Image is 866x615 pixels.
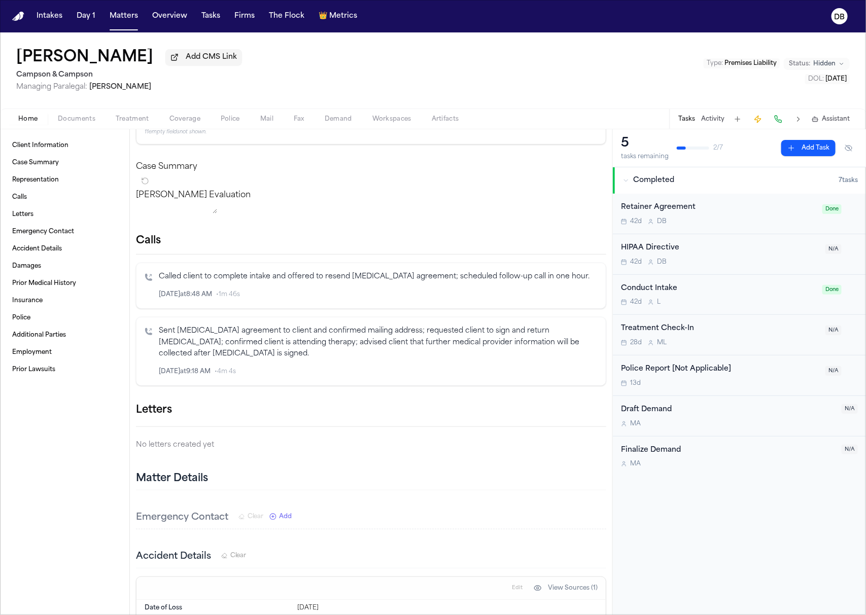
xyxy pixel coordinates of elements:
button: Edit DOL: 2025-07-25 [805,74,850,84]
div: Open task: Draft Demand [613,396,866,437]
dt: Date of Loss [145,604,292,612]
span: 7 task s [839,176,858,185]
span: 2 / 7 [713,144,723,152]
button: The Flock [265,7,308,25]
a: Day 1 [73,7,99,25]
span: Add [280,513,292,521]
a: Employment [8,344,121,360]
span: Clear [248,513,263,521]
a: Insurance [8,293,121,309]
button: Edit [509,580,526,596]
span: • 1m 46s [216,291,240,299]
h2: Matter Details [136,472,208,486]
span: • 4m 4s [215,368,236,376]
span: [DATE] at 9:18 AM [159,368,211,376]
span: 13d [630,379,641,387]
button: Edit matter name [16,49,153,67]
span: Completed [633,175,674,186]
h2: Campson & Campson [16,69,242,81]
div: Open task: Retainer Agreement [613,194,866,234]
button: Add CMS Link [165,49,242,65]
span: 42d [630,298,642,306]
span: [DATE] at 8:48 AM [159,291,212,299]
h3: Accident Details [136,550,211,564]
span: Clear [230,552,246,560]
span: Coverage [169,115,200,123]
button: Tasks [197,7,224,25]
button: Matters [106,7,142,25]
button: Add New [269,513,292,521]
button: Tasks [678,115,695,123]
button: Overview [148,7,191,25]
a: Prior Lawsuits [8,361,121,378]
span: L [657,298,661,306]
p: 11 empty fields not shown. [145,128,598,136]
span: 42d [630,218,642,226]
div: 5 [621,135,669,152]
div: Police Report [Not Applicable] [621,364,819,375]
div: Draft Demand [621,404,836,416]
a: crownMetrics [315,7,361,25]
span: Documents [58,115,95,123]
span: M L [657,339,667,347]
a: Home [12,12,24,21]
button: Intakes [32,7,66,25]
span: [PERSON_NAME] [89,83,151,91]
span: Mail [260,115,273,123]
button: Edit Type: Premises Liability [704,58,780,68]
div: Treatment Check-In [621,323,819,335]
span: N/A [825,244,842,254]
span: Premises Liability [724,60,777,66]
span: Add CMS Link [186,52,237,62]
p: Called client to complete intake and offered to resend [MEDICAL_DATA] agreement; scheduled follow... [159,271,598,283]
span: Home [18,115,38,123]
button: Add Task [781,140,836,156]
div: [DATE] [298,604,598,612]
p: [PERSON_NAME] Evaluation [136,189,606,201]
span: N/A [825,325,842,335]
a: Calls [8,189,121,205]
span: N/A [825,366,842,376]
span: 42d [630,258,642,266]
span: Status: [789,60,810,68]
a: Firms [230,7,259,25]
h2: Case Summary [136,161,606,173]
button: Completed7tasks [613,167,866,194]
h1: [PERSON_NAME] [16,49,153,67]
img: Finch Logo [12,12,24,21]
a: Letters [8,206,121,223]
span: Done [822,285,842,295]
div: Open task: Treatment Check-In [613,315,866,355]
button: Change status from Hidden [784,58,850,70]
span: M A [630,420,641,428]
span: N/A [842,445,858,454]
div: Conduct Intake [621,283,816,295]
a: Damages [8,258,121,274]
span: Police [221,115,240,123]
div: tasks remaining [621,153,669,161]
span: D B [657,218,667,226]
div: Open task: Conduct Intake [613,275,866,315]
button: Clear Accident Details [221,552,246,560]
span: Workspaces [372,115,411,123]
span: D B [657,258,667,266]
p: No letters created yet [136,439,606,451]
button: Clear Emergency Contact [238,513,263,521]
button: Add Task [731,112,745,126]
p: Sent [MEDICAL_DATA] agreement to client and confirmed mailing address; requested client to sign a... [159,325,598,360]
button: Make a Call [771,112,785,126]
div: Retainer Agreement [621,202,816,213]
div: HIPAA Directive [621,242,819,254]
h2: Calls [136,234,606,248]
button: View Sources (1) [529,580,603,596]
a: Emergency Contact [8,224,121,240]
span: Type : [707,60,723,66]
div: Open task: Police Report [Not Applicable] [613,355,866,396]
div: Open task: HIPAA Directive [613,234,866,275]
a: Additional Parties [8,327,121,343]
span: Treatment [116,115,149,123]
